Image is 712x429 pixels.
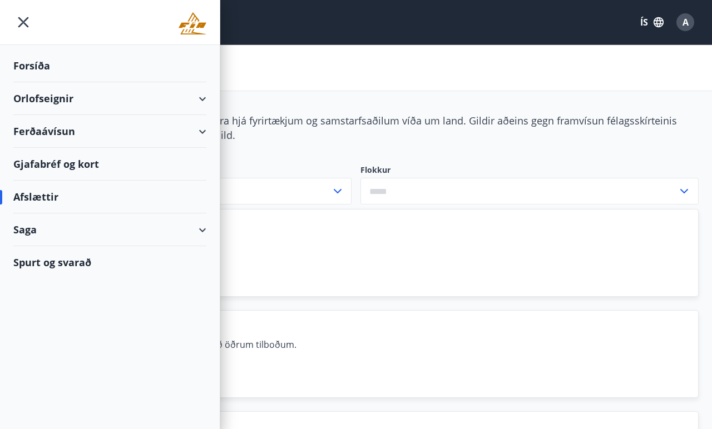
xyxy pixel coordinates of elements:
label: Flokkur [360,164,699,176]
span: 12% afsláttur. Gildir ekki með öðrum tilboðum. [101,338,671,363]
span: Gleraugna Gallerí [101,218,671,233]
span: 10% afsláttur af gleraugum. [101,237,671,262]
span: A [683,16,689,28]
button: A [672,9,699,36]
span: Ég C gleraugnaverslun [101,320,671,334]
button: menu [13,12,33,32]
div: Gjafabréf og kort [13,148,206,181]
span: Félagsmenn njóta veglegra tilboða og sérkjara hjá fyrirtækjum og samstarfsaðilum víða um land. Gi... [13,114,677,142]
div: Spurt og svarað [13,246,206,278]
div: Forsíða [13,49,206,82]
div: Orlofseignir [13,82,206,115]
div: Afslættir [13,181,206,213]
div: Saga [13,213,206,246]
div: Ferðaávísun [13,115,206,148]
img: union_logo [179,12,206,34]
button: ÍS [634,12,670,32]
